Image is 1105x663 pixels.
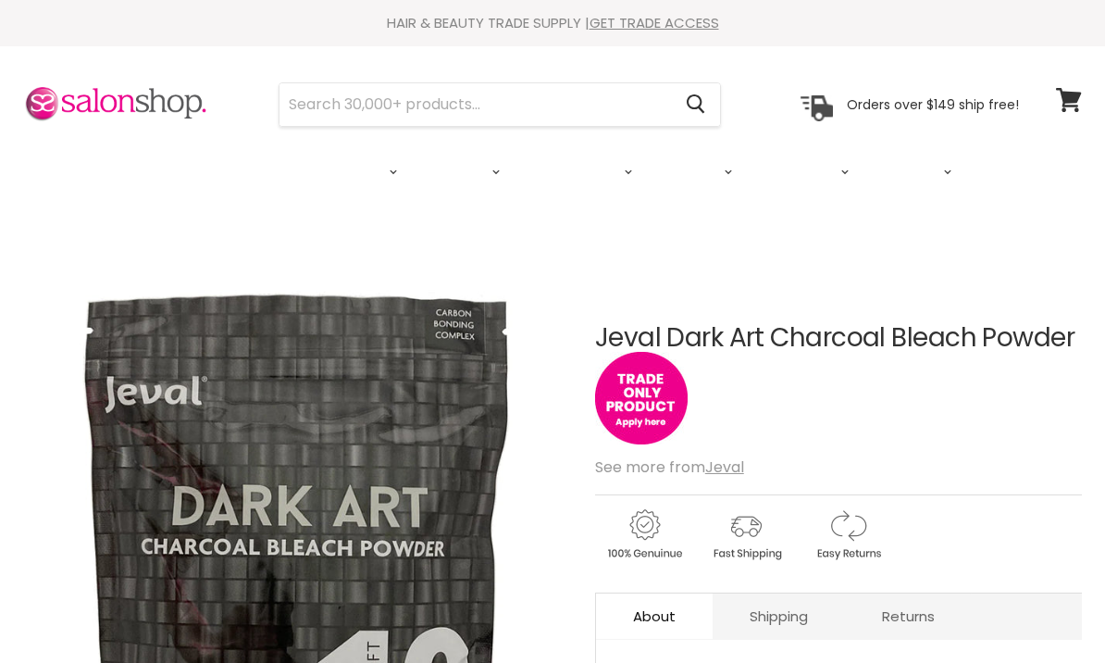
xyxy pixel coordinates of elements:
span: See more from [595,457,744,478]
button: Search [671,83,720,126]
ul: Main menu [9,144,1018,252]
p: Orders over $149 ship free! [847,95,1019,112]
img: shipping.gif [697,507,795,563]
img: genuine.gif [595,507,693,563]
a: Sign In [1018,152,1088,191]
a: Clearance [170,152,291,191]
a: About [596,594,713,639]
input: Search [279,83,671,126]
a: GET TRADE ACCESS [590,13,719,32]
a: Makeup [863,152,962,191]
img: tradeonly_small.jpg [595,352,688,444]
a: Returns [845,594,972,639]
img: returns.gif [799,507,897,563]
form: Product [279,82,721,127]
a: Skincare [747,152,860,191]
a: New [9,152,71,191]
h1: Jeval Dark Art Charcoal Bleach Powder [595,324,1082,353]
a: Brands [75,152,166,191]
a: Electrical [515,152,643,191]
a: Jeval [705,457,744,478]
a: Beauty [647,152,743,191]
a: Colour [412,152,511,191]
a: Shipping [713,594,845,639]
a: Value Packs & Gifts [9,206,204,244]
a: Haircare [294,152,407,191]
